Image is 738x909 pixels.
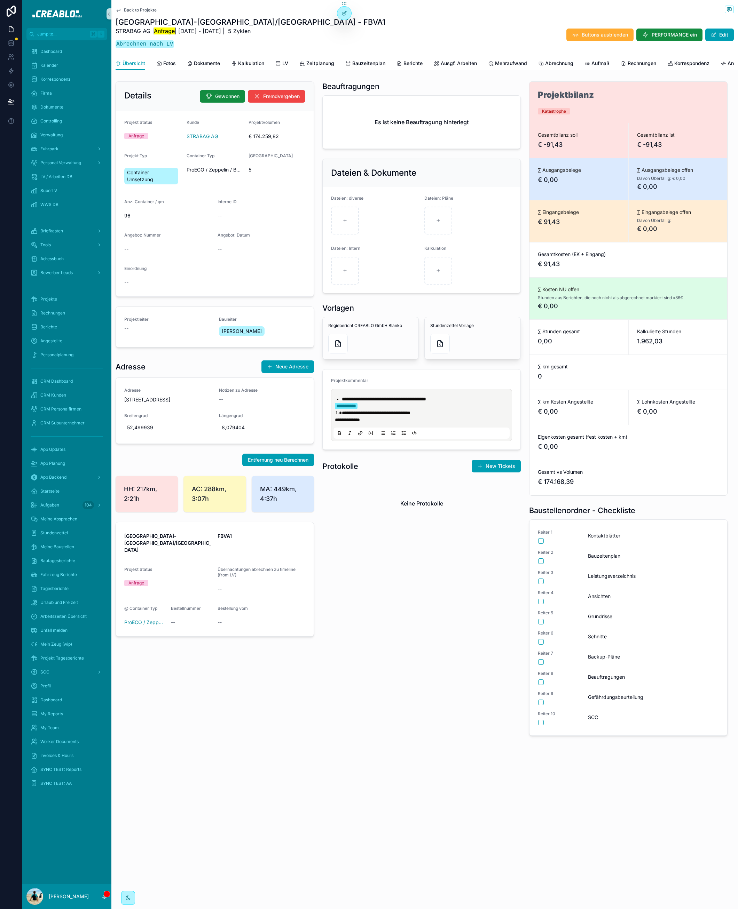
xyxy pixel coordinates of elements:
[187,166,243,173] span: ProECO / Zeppelin / Boels / Recon
[588,653,716,660] span: Backup-Pläne
[488,57,527,71] a: Mehraufwand
[40,174,72,180] span: LV / Arbeiten DB
[637,182,719,192] span: € 0,00
[26,721,107,734] a: My Team
[40,132,63,138] span: Verwaltung
[98,31,104,37] span: K
[26,471,107,484] a: App Backend
[26,763,107,776] a: SYNC TEST: Reports
[219,388,305,393] span: Notizen zu Adresse
[124,212,212,219] span: 96
[538,295,683,301] span: Stunden aus Berichten, die noch nicht als abgerechnet markiert sind x36€
[40,324,57,330] span: Berichte
[40,256,64,262] span: Adressbuch
[116,7,157,13] a: Back to Projekte
[637,398,719,405] span: ∑ Lohnkosten Angestellte
[26,253,107,265] a: Adressbuch
[588,714,716,721] span: SCC
[187,120,199,125] span: Kunde
[538,57,573,71] a: Abrechnung
[40,683,51,689] span: Profil
[582,31,628,38] span: Buttons ausblenden
[26,375,107,388] a: CRM Dashboard
[222,424,303,431] span: 8,079404
[545,60,573,67] span: Abrechnung
[40,655,84,661] span: Projekt Tagesberichte
[26,170,107,183] a: LV / Arbeiten DB
[588,552,716,559] span: Bauzeitenplan
[588,532,716,539] span: Kontaktblätter
[40,420,85,426] span: CRM Subunternehmer
[40,242,51,248] span: Tools
[124,90,151,101] h2: Details
[472,460,521,472] button: New Tickets
[26,694,107,706] a: Dashboard
[40,49,62,54] span: Dashboard
[652,31,697,38] span: PERFORMANCE ein
[231,57,264,71] a: Kalkulation
[637,176,685,181] span: Davon Überfällig: € 0,00
[218,585,222,592] span: --
[621,57,656,71] a: Rechnungen
[26,457,107,470] a: App Planung
[26,443,107,456] a: App Updates
[249,153,293,158] span: [GEOGRAPHIC_DATA]
[40,202,58,207] span: WWS DB
[248,456,308,463] span: Entfernung neu Berechnen
[26,582,107,595] a: Tagesberichte
[40,77,71,82] span: Korrespondenz
[192,484,237,504] span: AC: 288km, 3:07h
[26,610,107,623] a: Arbeitszeiten Übersicht
[26,321,107,333] a: Berichte
[26,45,107,58] a: Dashboard
[538,251,719,258] span: Gesamtkosten (EK + Eingang)
[124,413,211,418] span: Breitengrad
[538,407,620,416] span: € 0,00
[26,73,107,86] a: Korrespondenz
[124,120,152,125] span: Projekt Status
[26,624,107,637] a: Unfall melden
[322,303,354,313] h1: Vorlagen
[218,212,222,219] span: --
[40,600,78,605] span: Urlaub und Freizeit
[26,666,107,678] a: SCC
[26,596,107,609] a: Urlaub und Freizeit
[40,516,77,522] span: Meine Absprachen
[26,527,107,539] a: Stundenzettel
[26,87,107,99] a: Firma
[40,104,63,110] span: Dokumente
[219,317,305,322] span: Bauleiter
[636,29,702,41] button: PERFORMANCE ein
[26,28,107,40] button: Jump to...K
[26,555,107,567] a: Bautagesberichte
[123,60,145,67] span: Übersicht
[400,499,443,508] h2: Keine Protokolle
[26,777,107,790] a: SYNC TEST: AA
[116,17,385,27] h1: [GEOGRAPHIC_DATA]-[GEOGRAPHIC_DATA]/[GEOGRAPHIC_DATA] - FBVA1
[331,246,360,251] span: Dateien: Intern
[40,447,65,452] span: App Updates
[674,60,709,67] span: Korrespondenz
[124,232,161,238] span: Angebot: Nummer
[538,433,719,440] span: Eigenkosten gesamt (fest kosten + km)
[26,101,107,113] a: Dokumente
[218,567,296,577] span: Übernachtungen abrechnen zu timeline (from LV)
[375,118,469,126] h2: Es ist keine Beauftragung hinterlegt
[40,461,65,466] span: App Planung
[26,499,107,511] a: Aufgaben104
[26,143,107,155] a: Fuhrpark
[40,488,60,494] span: Startseite
[187,133,218,140] a: STRABAG AG
[331,196,363,201] span: Dateien: diverse
[306,60,334,67] span: Zeitplanung
[215,93,240,100] span: Gewonnen
[40,697,62,703] span: Dashboard
[299,57,334,71] a: Zeitplanung
[26,403,107,415] a: CRM Personalfirmen
[40,475,66,480] span: App Backend
[529,505,635,515] h1: Baustellenordner - Checkliste
[26,198,107,211] a: WWS DB
[124,533,211,553] strong: [GEOGRAPHIC_DATA]-[GEOGRAPHIC_DATA]/[GEOGRAPHIC_DATA]
[40,160,81,166] span: Personal Verwaltung
[26,266,107,279] a: Bewerber Leads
